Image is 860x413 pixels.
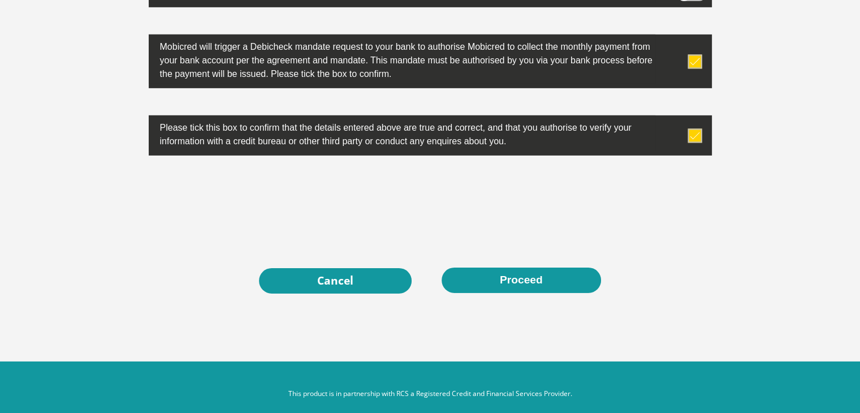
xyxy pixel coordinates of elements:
[259,268,412,294] a: Cancel
[344,183,516,227] iframe: reCAPTCHA
[149,35,655,84] label: Mobicred will trigger a Debicheck mandate request to your bank to authorise Mobicred to collect t...
[442,268,601,293] button: Proceed
[149,115,655,151] label: Please tick this box to confirm that the details entered above are true and correct, and that you...
[116,389,744,399] p: This product is in partnership with RCS a Registered Credit and Financial Services Provider.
